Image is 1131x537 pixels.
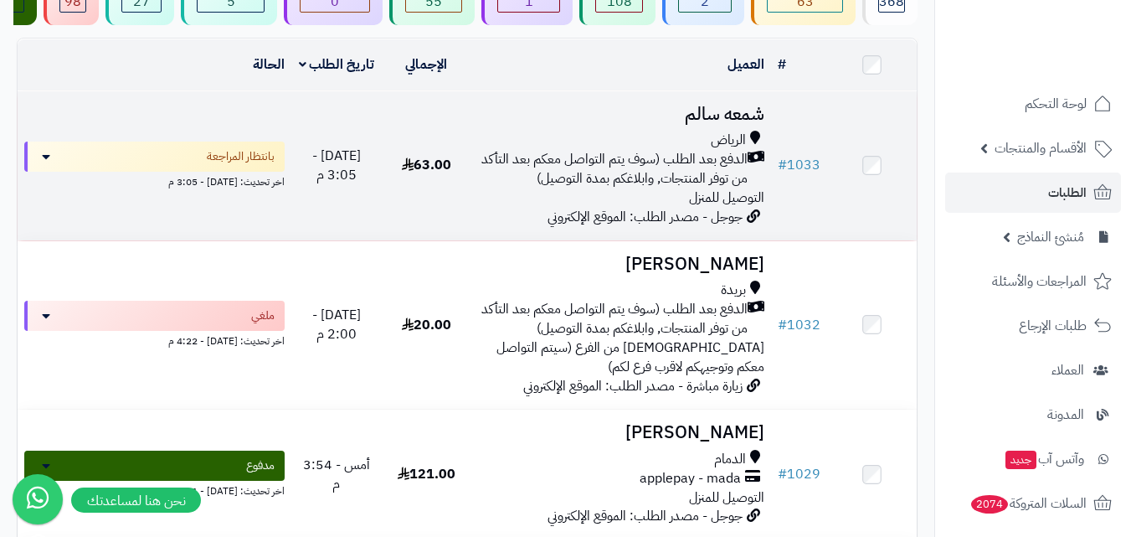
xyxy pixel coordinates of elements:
a: المراجعات والأسئلة [945,261,1121,302]
a: السلات المتروكة2074 [945,483,1121,524]
span: الدفع بعد الطلب (سوف يتم التواصل معكم بعد التأكد من توفر المنتجات, وابلاغكم بمدة التوصيل) [478,300,748,338]
a: العملاء [945,350,1121,390]
span: ملغي [251,307,275,324]
span: وآتس آب [1004,447,1084,471]
span: [DATE] - 3:05 م [312,146,361,185]
span: لوحة التحكم [1025,92,1087,116]
span: [DEMOGRAPHIC_DATA] من الفرع (سيتم التواصل معكم وتوجيهكم لاقرب فرع لكم) [496,338,764,377]
span: التوصيل للمنزل [689,488,764,508]
span: طلبات الإرجاع [1019,314,1087,338]
h3: [PERSON_NAME] [478,423,764,442]
a: طلبات الإرجاع [945,306,1121,346]
a: #1032 [778,315,820,335]
span: # [778,155,787,175]
span: جوجل - مصدر الطلب: الموقع الإلكتروني [548,506,743,526]
a: المدونة [945,395,1121,435]
span: جديد [1005,451,1036,469]
span: العملاء [1051,359,1084,382]
a: #1029 [778,464,820,484]
h3: [PERSON_NAME] [478,255,764,274]
h3: شمعه سالم [478,105,764,124]
span: مُنشئ النماذج [1017,225,1084,249]
a: # [778,54,786,75]
span: 63.00 [402,155,451,175]
span: المدونة [1047,403,1084,426]
span: 121.00 [398,464,455,484]
span: # [778,315,787,335]
span: applepay - mada [640,469,741,488]
a: الحالة [253,54,285,75]
img: logo-2.png [1017,45,1115,80]
a: تاريخ الطلب [299,54,375,75]
span: الرياض [711,131,746,150]
span: [DATE] - 2:00 م [312,305,361,344]
span: زيارة مباشرة - مصدر الطلب: الموقع الإلكتروني [523,376,743,396]
span: بانتظار المراجعة [207,148,275,165]
span: مدفوع [246,457,275,474]
span: التوصيل للمنزل [689,188,764,208]
a: #1033 [778,155,820,175]
span: 2074 [971,495,1008,514]
span: جوجل - مصدر الطلب: الموقع الإلكتروني [548,207,743,227]
a: العميل [727,54,764,75]
a: الإجمالي [405,54,447,75]
span: أمس - 3:54 م [303,455,370,494]
a: الطلبات [945,173,1121,213]
a: وآتس آبجديد [945,439,1121,479]
span: بريدة [721,281,746,300]
div: اخر تحديث: [DATE] - 3:05 م [24,172,285,189]
span: المراجعات والأسئلة [992,270,1087,293]
span: الطلبات [1048,181,1087,204]
span: # [778,464,787,484]
div: اخر تحديث: [DATE] - 4:22 م [24,331,285,349]
span: الدمام [714,450,746,469]
div: اخر تحديث: [DATE] - 2:31 م [24,481,285,498]
a: لوحة التحكم [945,84,1121,124]
span: الدفع بعد الطلب (سوف يتم التواصل معكم بعد التأكد من توفر المنتجات, وابلاغكم بمدة التوصيل) [478,150,748,188]
span: الأقسام والمنتجات [995,137,1087,160]
span: السلات المتروكة [969,492,1087,515]
span: 20.00 [402,315,451,335]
